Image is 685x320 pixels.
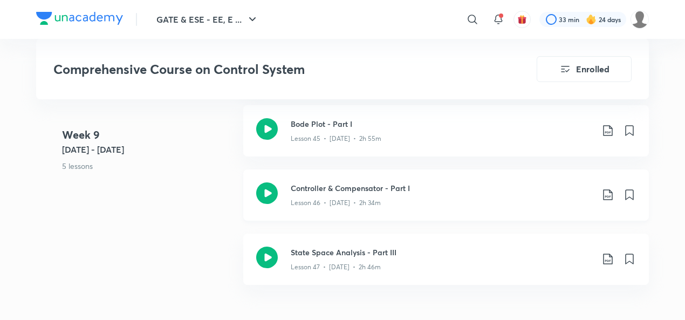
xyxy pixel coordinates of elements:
[36,12,123,28] a: Company Logo
[62,143,235,156] h5: [DATE] - [DATE]
[537,56,632,82] button: Enrolled
[36,12,123,25] img: Company Logo
[62,160,235,172] p: 5 lessons
[291,182,593,194] h3: Controller & Compensator - Part I
[243,169,649,234] a: Controller & Compensator - Part ILesson 46 • [DATE] • 2h 34m
[291,247,593,258] h3: State Space Analysis - Part III
[243,234,649,298] a: State Space Analysis - Part IIILesson 47 • [DATE] • 2h 46m
[291,198,381,208] p: Lesson 46 • [DATE] • 2h 34m
[291,118,593,130] h3: Bode Plot - Part I
[53,62,476,77] h3: Comprehensive Course on Control System
[586,14,597,25] img: streak
[150,9,265,30] button: GATE & ESE - EE, E ...
[291,134,381,144] p: Lesson 45 • [DATE] • 2h 55m
[517,15,527,24] img: avatar
[291,262,381,272] p: Lesson 47 • [DATE] • 2h 46m
[243,105,649,169] a: Bode Plot - Part ILesson 45 • [DATE] • 2h 55m
[631,10,649,29] img: sawan Patel
[62,127,235,143] h4: Week 9
[513,11,531,28] button: avatar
